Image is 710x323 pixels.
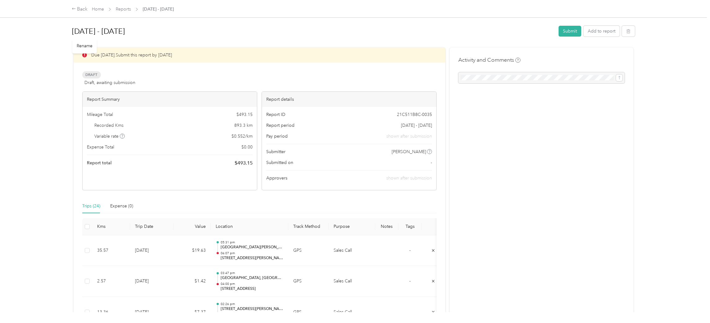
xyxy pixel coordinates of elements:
[87,111,113,118] span: Mileage Total
[221,282,283,286] p: 04:00 pm
[221,286,283,292] p: [STREET_ADDRESS]
[74,47,445,63] div: Due [DATE]. Submit this report by [DATE]
[392,148,426,155] span: [PERSON_NAME]
[397,111,432,118] span: 21C511B8C-0035
[266,148,285,155] span: Submitter
[173,218,211,235] th: Value
[173,235,211,266] td: $19.63
[82,71,101,78] span: Draft
[92,218,130,235] th: Kms
[398,218,422,235] th: Tags
[559,26,581,37] button: Submit
[375,218,398,235] th: Notes
[221,245,283,250] p: [GEOGRAPHIC_DATA][PERSON_NAME], [GEOGRAPHIC_DATA], [GEOGRAPHIC_DATA], Urban agglomeration of [GEO...
[221,271,283,275] p: 03:47 pm
[82,203,100,210] div: Trips (24)
[221,240,283,245] p: 05:31 pm
[94,122,124,129] span: Recorded Kms
[266,133,288,139] span: Pay period
[262,92,436,107] div: Report details
[329,235,375,266] td: Sales Call
[130,266,173,297] td: [DATE]
[409,248,411,253] span: -
[409,278,411,284] span: -
[386,133,432,139] span: shown after submission
[241,144,253,150] span: $ 0.00
[92,235,130,266] td: 35.57
[94,133,125,139] span: Variable rate
[116,7,131,12] a: Reports
[221,251,283,255] p: 06:07 pm
[130,218,173,235] th: Trip Date
[234,122,253,129] span: 893.3 km
[87,144,114,150] span: Expense Total
[211,218,288,235] th: Location
[221,275,283,281] p: [GEOGRAPHIC_DATA], [GEOGRAPHIC_DATA], [GEOGRAPHIC_DATA], [GEOGRAPHIC_DATA]
[675,288,710,323] iframe: Everlance-gr Chat Button Frame
[458,56,520,64] h4: Activity and Comments
[221,306,283,312] p: [STREET_ADDRESS][PERSON_NAME]
[235,159,253,167] span: $ 493.15
[92,266,130,297] td: 2.57
[72,38,97,54] div: Rename
[266,122,294,129] span: Report period
[288,235,329,266] td: GPS
[143,6,174,12] span: [DATE] - [DATE]
[431,159,432,166] span: -
[401,122,432,129] span: [DATE] - [DATE]
[288,218,329,235] th: Track Method
[87,160,112,166] span: Report total
[231,133,253,139] span: $ 0.552 / km
[221,302,283,306] p: 02:26 pm
[72,24,554,39] h1: Aug 1 - 31, 2025
[329,266,375,297] td: Sales Call
[266,111,285,118] span: Report ID
[266,175,287,181] span: Approvers
[583,26,620,37] button: Add to report
[72,6,88,13] div: Back
[409,309,411,315] span: -
[110,203,133,210] div: Expense (0)
[83,92,257,107] div: Report Summary
[92,7,104,12] a: Home
[329,218,375,235] th: Purpose
[266,159,293,166] span: Submitted on
[84,79,135,86] span: Draft, awaiting submission
[386,175,432,181] span: shown after submission
[221,255,283,261] p: [STREET_ADDRESS][PERSON_NAME]
[173,266,211,297] td: $1.42
[288,266,329,297] td: GPS
[130,235,173,266] td: [DATE]
[236,111,253,118] span: $ 493.15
